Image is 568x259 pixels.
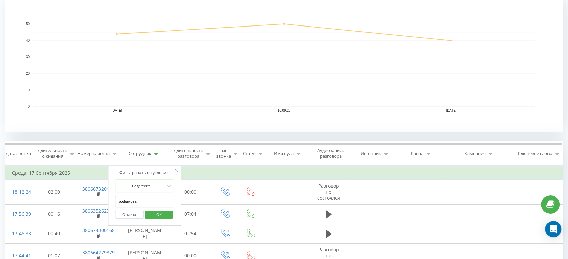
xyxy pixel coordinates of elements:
[112,109,122,112] text: [DATE]
[411,151,423,156] div: Канал
[464,151,486,156] div: Кампания
[518,151,552,156] div: Ключевое слово
[12,227,26,240] div: 17:46:33
[82,249,115,256] a: 380664279379
[115,196,174,207] input: Введите значение
[82,227,115,234] a: 380674300168
[82,186,115,192] a: 380667320406
[26,22,30,26] text: 50
[33,204,76,224] td: 00:16
[77,151,110,156] div: Номер клиента
[115,169,174,176] div: Фильтровать по условию
[38,148,67,159] div: Длительность ожидания
[26,72,30,75] text: 20
[26,39,30,42] text: 40
[169,180,212,205] td: 00:00
[12,208,26,221] div: 17:56:39
[28,105,30,108] text: 0
[361,151,381,156] div: Источник
[317,183,340,201] span: Разговор не состоялся
[129,151,151,156] div: Сотрудник
[145,211,173,219] button: OK
[33,224,76,243] td: 00:40
[545,221,561,237] div: Open Intercom Messenger
[174,148,203,159] div: Длительность разговора
[243,151,256,156] div: Статус
[82,208,115,214] a: 380635262708
[169,224,212,243] td: 02:54
[12,186,26,199] div: 18:12:24
[150,209,168,220] span: OK
[5,166,563,180] td: Среда, 17 Сентября 2025
[26,88,30,92] text: 10
[120,224,168,243] td: [PERSON_NAME]
[274,151,294,156] div: Имя пула
[33,180,76,205] td: 02:00
[26,55,30,59] text: 30
[446,109,457,112] text: [DATE]
[169,204,212,224] td: 07:04
[314,148,348,159] div: Аудиозапись разговора
[216,148,231,159] div: Тип звонка
[6,151,31,156] div: Дата звонка
[115,211,144,219] button: Отмена
[278,109,291,112] text: 16.09.25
